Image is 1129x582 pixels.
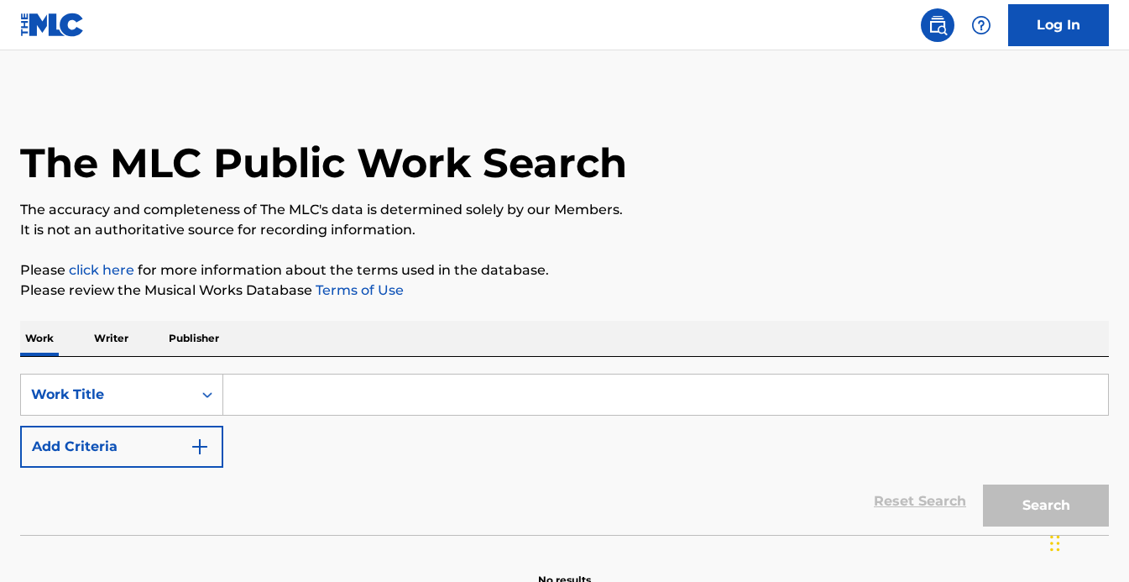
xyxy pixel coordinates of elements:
[1045,501,1129,582] iframe: Chat Widget
[20,138,627,188] h1: The MLC Public Work Search
[20,426,223,468] button: Add Criteria
[20,200,1109,220] p: The accuracy and completeness of The MLC's data is determined solely by our Members.
[1050,518,1060,569] div: Drag
[20,374,1109,535] form: Search Form
[190,437,210,457] img: 9d2ae6d4665cec9f34b9.svg
[20,321,59,356] p: Work
[20,220,1109,240] p: It is not an authoritative source for recording information.
[89,321,133,356] p: Writer
[921,8,954,42] a: Public Search
[164,321,224,356] p: Publisher
[20,13,85,37] img: MLC Logo
[1008,4,1109,46] a: Log In
[928,15,948,35] img: search
[971,15,991,35] img: help
[31,385,182,405] div: Work Title
[964,8,998,42] div: Help
[20,281,1109,301] p: Please review the Musical Works Database
[312,282,404,298] a: Terms of Use
[20,260,1109,281] p: Please for more information about the terms used in the database.
[69,262,134,278] a: click here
